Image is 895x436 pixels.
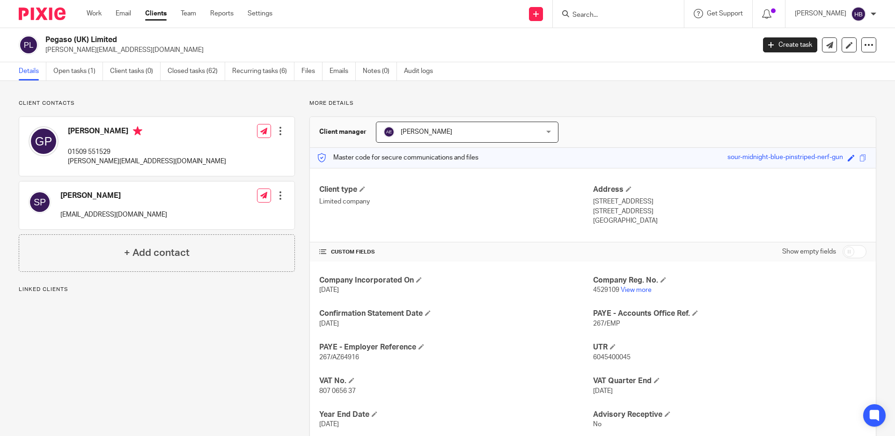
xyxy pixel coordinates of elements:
span: 267/AZ64916 [319,354,359,361]
a: Settings [248,9,272,18]
span: No [593,421,602,428]
h4: [PERSON_NAME] [60,191,167,201]
h4: UTR [593,342,866,352]
p: [PERSON_NAME] [795,9,846,18]
a: Recurring tasks (6) [232,62,294,80]
h4: [PERSON_NAME] [68,126,226,138]
input: Search [572,11,656,20]
img: Pixie [19,7,66,20]
p: [STREET_ADDRESS] [593,197,866,206]
h4: Confirmation Statement Date [319,309,593,319]
p: Limited company [319,197,593,206]
h4: PAYE - Accounts Office Ref. [593,309,866,319]
p: Client contacts [19,100,295,107]
img: svg%3E [19,35,38,55]
span: 6045400045 [593,354,631,361]
a: View more [621,287,652,293]
p: [PERSON_NAME][EMAIL_ADDRESS][DOMAIN_NAME] [68,157,226,166]
a: Audit logs [404,62,440,80]
a: Email [116,9,131,18]
p: More details [309,100,876,107]
a: Client tasks (0) [110,62,161,80]
h4: Client type [319,185,593,195]
a: Files [301,62,323,80]
img: svg%3E [29,191,51,213]
h4: VAT No. [319,376,593,386]
span: 807 0656 37 [319,388,356,394]
span: 4529109 [593,287,619,293]
span: [DATE] [319,320,339,327]
h4: VAT Quarter End [593,376,866,386]
i: Primary [133,126,142,136]
img: svg%3E [29,126,59,156]
a: Notes (0) [363,62,397,80]
p: [EMAIL_ADDRESS][DOMAIN_NAME] [60,210,167,219]
a: Open tasks (1) [53,62,103,80]
a: Clients [145,9,167,18]
p: Linked clients [19,286,295,293]
span: [PERSON_NAME] [401,129,452,135]
a: Emails [330,62,356,80]
h4: Advisory Receptive [593,410,866,420]
h4: + Add contact [124,246,190,260]
h2: Pegaso (UK) Limited [45,35,608,45]
a: Team [181,9,196,18]
a: Details [19,62,46,80]
h4: PAYE - Employer Reference [319,342,593,352]
h4: Address [593,185,866,195]
h3: Client manager [319,127,367,137]
img: svg%3E [851,7,866,22]
p: [STREET_ADDRESS] [593,207,866,216]
span: 267/EMP [593,320,620,327]
a: Work [87,9,102,18]
a: Reports [210,9,234,18]
h4: Company Incorporated On [319,276,593,285]
img: svg%3E [383,126,395,138]
label: Show empty fields [782,247,836,256]
p: [PERSON_NAME][EMAIL_ADDRESS][DOMAIN_NAME] [45,45,749,55]
h4: CUSTOM FIELDS [319,248,593,256]
a: Create task [763,37,817,52]
p: Master code for secure communications and files [317,153,478,162]
span: Get Support [707,10,743,17]
p: [GEOGRAPHIC_DATA] [593,216,866,225]
p: 01509 551529 [68,147,226,157]
span: [DATE] [319,287,339,293]
span: [DATE] [319,421,339,428]
h4: Year End Date [319,410,593,420]
a: Closed tasks (62) [168,62,225,80]
div: sour-midnight-blue-pinstriped-nerf-gun [727,153,843,163]
span: [DATE] [593,388,613,394]
h4: Company Reg. No. [593,276,866,285]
